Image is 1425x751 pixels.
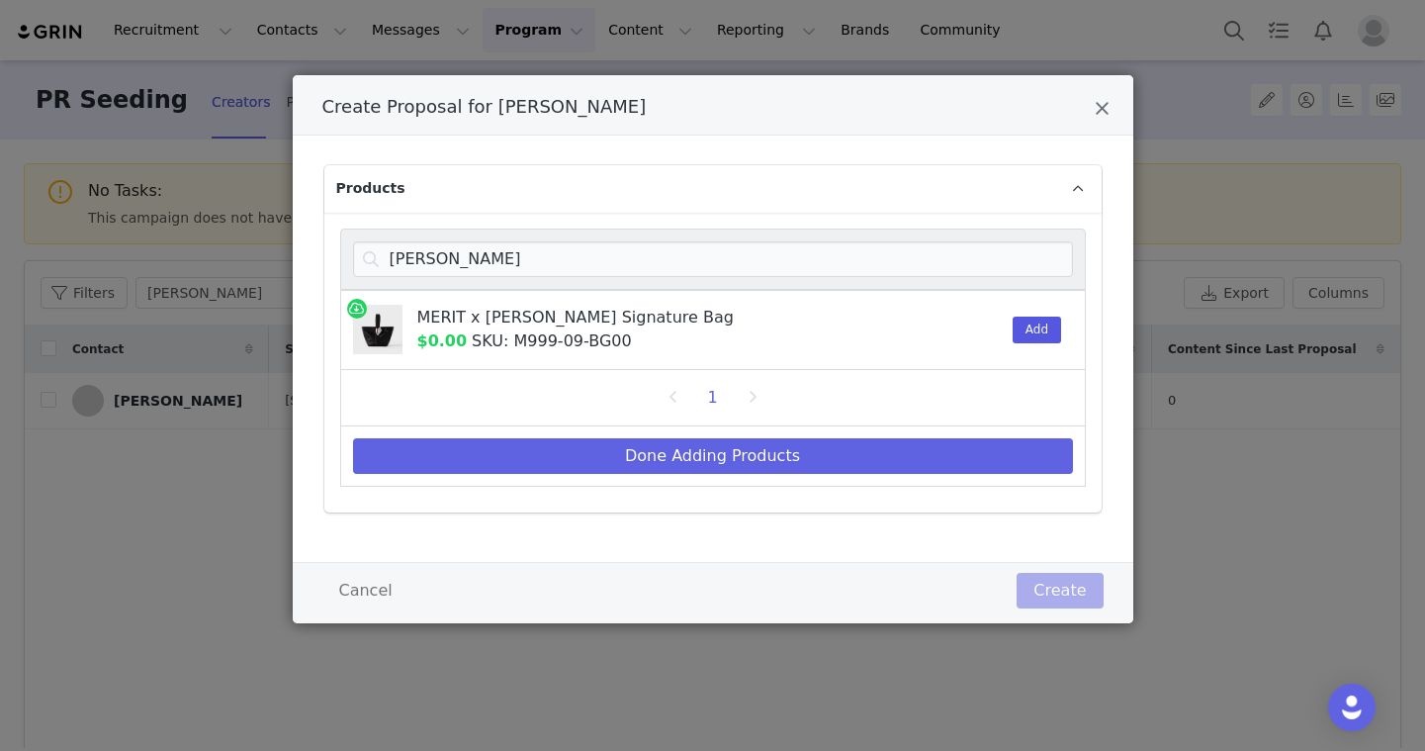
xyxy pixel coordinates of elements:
[353,305,402,354] img: BM-Bag-CartImage.jpg
[293,75,1133,623] div: Create Proposal for Tiffany Dodson
[353,438,1073,474] button: Done Adding Products
[472,331,632,350] span: SKU: M999-09-BG00
[353,241,1073,277] input: Search products
[698,384,728,412] li: 1
[1328,684,1376,731] div: Open Intercom Messenger
[1017,573,1103,609] button: Create
[417,331,468,350] span: $0.00
[417,306,904,329] div: MERIT x [PERSON_NAME] Signature Bag
[1095,99,1110,123] button: Close
[322,573,409,609] button: Cancel
[1013,317,1061,343] button: Add
[336,178,405,199] span: Products
[322,96,647,117] span: Create Proposal for [PERSON_NAME]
